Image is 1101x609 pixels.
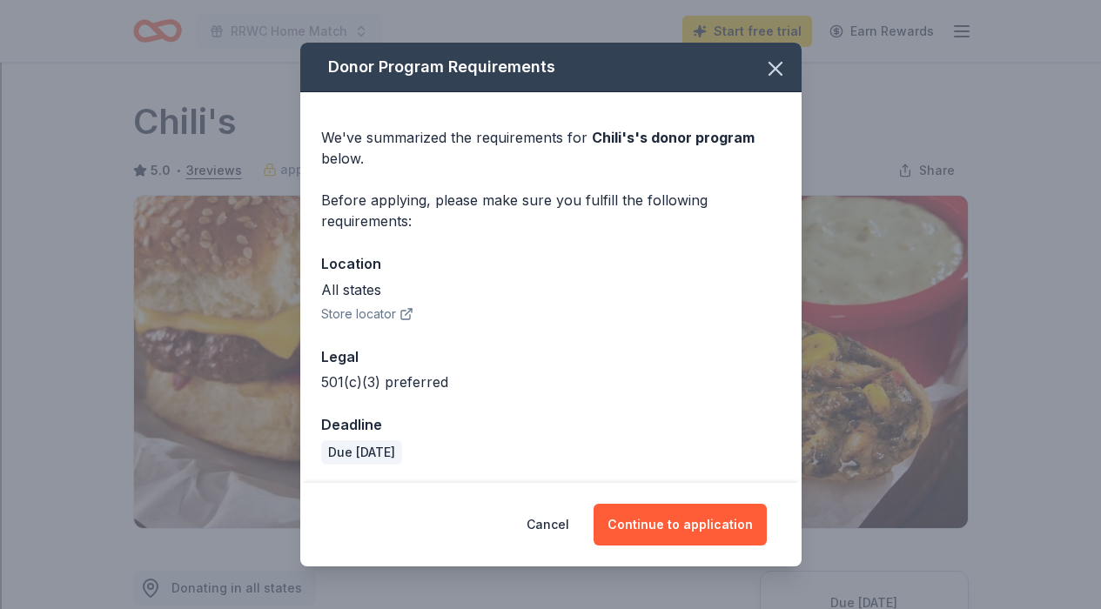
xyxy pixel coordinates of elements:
div: Due [DATE] [321,440,402,465]
div: Deadline [321,413,781,436]
div: 501(c)(3) preferred [321,371,781,392]
button: Continue to application [594,504,767,545]
span: Chili's 's donor program [592,129,755,146]
button: Cancel [527,504,569,545]
div: Before applying, please make sure you fulfill the following requirements: [321,190,781,231]
div: Donor Program Requirements [300,43,802,92]
div: Legal [321,345,781,368]
div: Location [321,252,781,275]
button: Store locator [321,304,413,325]
div: All states [321,279,781,300]
div: We've summarized the requirements for below. [321,127,781,169]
